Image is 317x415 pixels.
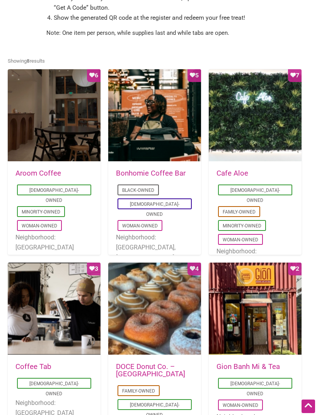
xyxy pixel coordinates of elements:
[116,362,185,378] a: DOCE Donut Co. – [GEOGRAPHIC_DATA]
[29,381,79,396] a: [DEMOGRAPHIC_DATA]-Owned
[302,400,315,413] div: Scroll Back to Top
[8,58,45,64] span: Showing results
[46,28,271,38] p: Note: One item per person, while supplies last and while tabs are open.
[122,188,154,193] a: Black-Owned
[116,232,193,262] li: Neighborhood: [GEOGRAPHIC_DATA], [GEOGRAPHIC_DATA]
[15,362,51,371] a: Coffee Tab
[15,232,93,252] li: Neighborhood: [GEOGRAPHIC_DATA]
[116,169,186,178] a: Bonhomie Coffee Bar
[122,388,155,394] a: Family-Owned
[54,13,271,23] li: Show the generated QR code at the register and redeem your free treat!
[223,403,258,408] a: Woman-Owned
[216,169,248,178] a: Cafe Aloe
[223,209,256,215] a: Family-Owned
[216,362,280,371] a: Gion Banh Mi & Tea
[230,381,280,396] a: [DEMOGRAPHIC_DATA]-Owned
[223,237,258,243] a: Woman-Owned
[22,223,57,229] a: Woman-Owned
[130,202,179,217] a: [DEMOGRAPHIC_DATA]-Owned
[216,246,294,276] li: Neighborhood: [GEOGRAPHIC_DATA], [GEOGRAPHIC_DATA]
[27,58,30,64] b: 8
[223,223,261,229] a: Minority-Owned
[22,209,60,215] a: Minority-Owned
[122,223,158,229] a: Woman-Owned
[230,188,280,203] a: [DEMOGRAPHIC_DATA]-Owned
[15,169,61,178] a: Aroom Coffee
[29,188,79,203] a: [DEMOGRAPHIC_DATA]-Owned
